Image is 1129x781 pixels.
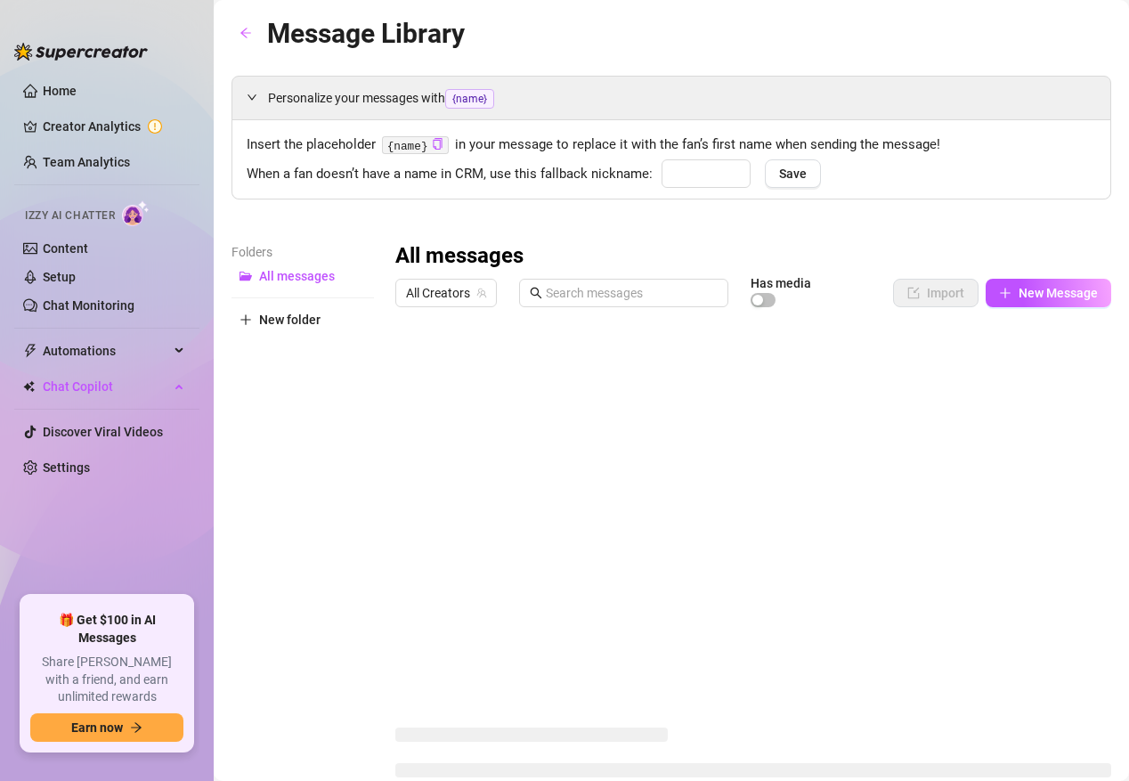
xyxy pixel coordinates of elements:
[432,138,443,151] button: Click to Copy
[267,12,465,54] article: Message Library
[231,262,374,290] button: All messages
[530,287,542,299] span: search
[231,305,374,334] button: New folder
[30,654,183,706] span: Share [PERSON_NAME] with a friend, and earn unlimited rewards
[43,241,88,256] a: Content
[30,713,183,742] button: Earn nowarrow-right
[382,136,449,155] code: {name}
[247,134,1096,156] span: Insert the placeholder in your message to replace it with the fan’s first name when sending the m...
[43,337,169,365] span: Automations
[779,167,807,181] span: Save
[23,380,35,393] img: Chat Copilot
[43,298,134,313] a: Chat Monitoring
[232,77,1110,119] div: Personalize your messages with{name}
[999,287,1011,299] span: plus
[14,43,148,61] img: logo-BBDzfeDw.svg
[231,242,374,262] article: Folders
[445,89,494,109] span: {name}
[765,159,821,188] button: Save
[43,270,76,284] a: Setup
[546,283,718,303] input: Search messages
[240,313,252,326] span: plus
[1019,286,1098,300] span: New Message
[259,269,335,283] span: All messages
[247,92,257,102] span: expanded
[259,313,321,327] span: New folder
[43,425,163,439] a: Discover Viral Videos
[247,164,653,185] span: When a fan doesn’t have a name in CRM, use this fallback nickname:
[893,279,979,307] button: Import
[130,721,142,734] span: arrow-right
[432,138,443,150] span: copy
[30,612,183,647] span: 🎁 Get $100 in AI Messages
[406,280,486,306] span: All Creators
[751,278,811,289] article: Has media
[43,84,77,98] a: Home
[43,460,90,475] a: Settings
[240,270,252,282] span: folder-open
[986,279,1111,307] button: New Message
[268,88,1096,109] span: Personalize your messages with
[43,155,130,169] a: Team Analytics
[122,200,150,226] img: AI Chatter
[71,720,123,735] span: Earn now
[476,288,487,298] span: team
[23,344,37,358] span: thunderbolt
[43,112,185,141] a: Creator Analytics exclamation-circle
[43,372,169,401] span: Chat Copilot
[395,242,524,271] h3: All messages
[25,207,115,224] span: Izzy AI Chatter
[240,27,252,39] span: arrow-left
